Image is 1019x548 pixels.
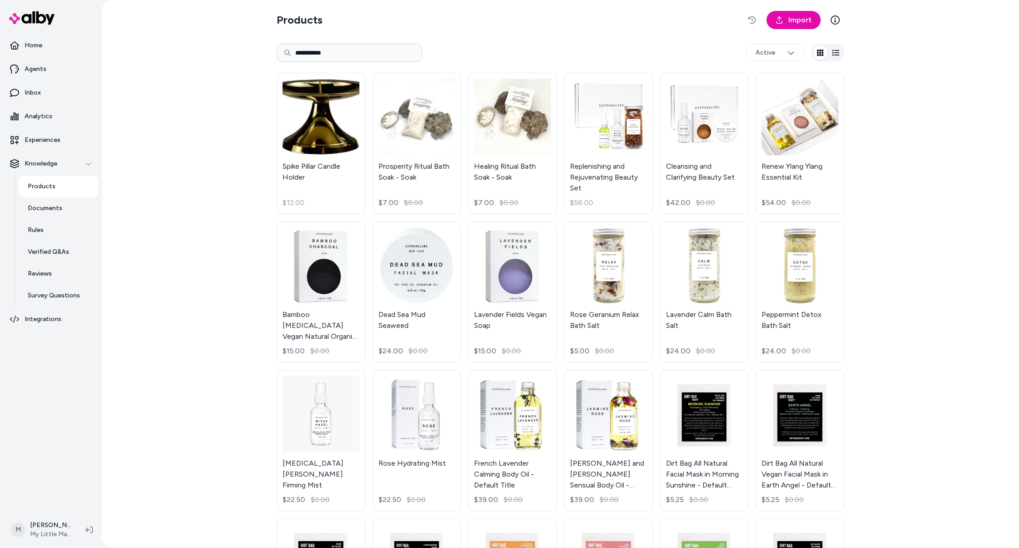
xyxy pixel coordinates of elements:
a: Reviews [19,263,98,285]
a: Analytics [4,106,98,127]
a: Prosperity Ritual Bath Soak - SoakProsperity Ritual Bath Soak - Soak$7.00$0.00 [373,73,461,214]
a: Integrations [4,308,98,330]
p: Knowledge [25,159,57,168]
a: Survey Questions [19,285,98,307]
span: Import [788,15,812,25]
a: Cleansing and Clarifying Beauty SetCleansing and Clarifying Beauty Set$42.00$0.00 [660,73,749,214]
a: Home [4,35,98,56]
a: Replenishing and Rejuvenating Beauty SetReplenishing and Rejuvenating Beauty Set$56.00 [564,73,653,214]
a: Rules [19,219,98,241]
a: Verified Q&As [19,241,98,263]
a: Lavender Calm Bath SaltLavender Calm Bath Salt$24.00$0.00 [660,221,749,363]
p: Survey Questions [28,291,80,300]
img: alby Logo [9,11,55,25]
a: Rose Geranium Relax Bath SaltRose Geranium Relax Bath Salt$5.00$0.00 [564,221,653,363]
a: Documents [19,197,98,219]
span: M [11,523,25,537]
a: Spike Pillar Candle HolderSpike Pillar Candle Holder$12.00 [277,73,365,214]
a: Bamboo Activated Charcoal Vegan Natural Organic SoapBamboo [MEDICAL_DATA] Vegan Natural Organic S... [277,221,365,363]
p: Reviews [28,269,52,278]
a: French Lavender Calming Body Oil - Default TitleFrench Lavender Calming Body Oil - Default Title$... [468,370,557,511]
a: Inbox [4,82,98,104]
a: Agents [4,58,98,80]
a: Import [767,11,821,29]
a: Jasmine and Rose Sensual Body Oil - Default Title[PERSON_NAME] and [PERSON_NAME] Sensual Body Oil... [564,370,653,511]
p: Home [25,41,42,50]
button: Knowledge [4,153,98,175]
a: Peppermint Detox Bath SaltPeppermint Detox Bath Salt$24.00$0.00 [756,221,844,363]
button: M[PERSON_NAME]My Little Magic Shop [5,515,78,544]
a: Dirt Bag All Natural Facial Mask in Morning Sunshine - Default TitleDirt Bag All Natural Facial M... [660,370,749,511]
p: [PERSON_NAME] [30,521,71,530]
p: Integrations [25,315,61,324]
h2: Products [277,13,323,27]
a: Witch Hazel Firming Mist[MEDICAL_DATA][PERSON_NAME] Firming Mist$22.50$0.00 [277,370,365,511]
a: Experiences [4,129,98,151]
a: Renew Ylang Ylang Essential KitRenew Ylang Ylang Essential Kit$54.00$0.00 [756,73,844,214]
p: Products [28,182,55,191]
a: Dirt Bag All Natural Vegan Facial Mask in Earth Angel - Default TitleDirt Bag All Natural Vegan F... [756,370,844,511]
p: Verified Q&As [28,247,69,256]
p: Experiences [25,136,61,145]
p: Documents [28,204,62,213]
a: Dead Sea Mud SeaweedDead Sea Mud Seaweed$24.00$0.00 [373,221,461,363]
a: Lavender Fields Vegan SoapLavender Fields Vegan Soap$15.00$0.00 [468,221,557,363]
p: Rules [28,226,44,235]
a: Products [19,176,98,197]
p: Agents [25,65,46,74]
p: Inbox [25,88,41,97]
a: Rose Hydrating MistRose Hydrating Mist$22.50$0.00 [373,370,461,511]
button: Active [746,44,804,61]
p: Analytics [25,112,52,121]
a: Healing Ritual Bath Soak - SoakHealing Ritual Bath Soak - Soak$7.00$0.00 [468,73,557,214]
span: My Little Magic Shop [30,530,71,539]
